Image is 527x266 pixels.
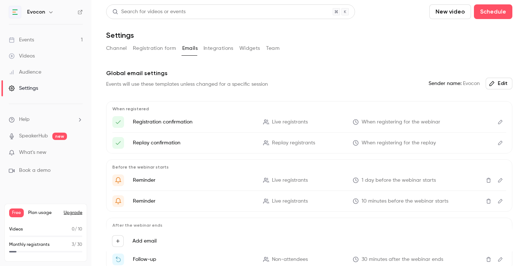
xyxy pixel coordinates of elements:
[72,243,74,247] span: 3
[486,78,512,89] button: Edit
[133,197,254,205] p: Reminder
[72,226,82,233] p: / 10
[106,43,127,54] button: Channel
[9,36,34,44] div: Events
[483,254,494,265] button: Delete
[239,43,260,54] button: Widgets
[112,254,506,265] li: Watch the replay of {{ event_name }}
[362,256,443,263] span: 30 minutes after the webinar ends
[133,43,176,54] button: Registration form
[112,106,506,112] p: When registered
[429,80,480,88] span: Evocon
[494,195,506,207] button: Edit
[106,81,268,88] div: Events will use these templates unless changed for a specific session
[362,197,448,205] span: 10 minutes before the webinar starts
[112,195,506,207] li: {{ event_name }} is about to go live
[494,137,506,149] button: Edit
[483,174,494,186] button: Delete
[112,137,506,149] li: Here's your access link to {{ event_name }}!
[272,139,315,147] span: Replay registrants
[362,118,440,126] span: When registering for the webinar
[64,210,82,216] button: Upgrade
[133,177,254,184] p: Reminder
[474,4,512,19] button: Schedule
[106,69,512,78] p: Global email settings
[28,210,59,216] span: Plan usage
[112,8,186,16] div: Search for videos or events
[112,164,506,170] p: Before the webinar starts
[272,256,308,263] span: Non-attendees
[9,85,38,92] div: Settings
[494,254,506,265] button: Edit
[133,139,254,147] p: Replay confirmation
[272,177,308,184] span: Live registrants
[203,43,233,54] button: Integrations
[9,116,83,123] li: help-dropdown-opener
[132,237,157,245] label: Add email
[9,208,24,217] span: Free
[494,116,506,128] button: Edit
[266,43,280,54] button: Team
[272,197,308,205] span: Live registrants
[429,4,471,19] button: New video
[272,118,308,126] span: Live registrants
[9,52,35,60] div: Videos
[483,195,494,207] button: Delete
[19,116,30,123] span: Help
[362,139,436,147] span: When registering for the replay
[112,174,506,186] li: Get Ready for '{{ event_name }}' tomorrow!
[27,8,45,16] h6: Evocon
[19,132,48,140] a: SpeakerHub
[72,241,82,248] p: / 30
[9,69,41,76] div: Audience
[133,118,254,126] p: Registration confirmation
[9,241,50,248] p: Monthly registrants
[19,167,51,174] span: Book a demo
[106,31,134,40] h1: Settings
[19,149,46,156] span: What's new
[52,133,67,140] span: new
[182,43,198,54] button: Emails
[362,177,436,184] span: 1 day before the webinar starts
[112,222,506,228] p: After the webinar ends
[9,6,21,18] img: Evocon
[429,81,461,86] em: Sender name:
[72,227,75,232] span: 0
[133,256,254,263] p: Follow-up
[112,116,506,128] li: Here's your access link to {{ event_name }}!
[9,226,23,233] p: Videos
[494,174,506,186] button: Edit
